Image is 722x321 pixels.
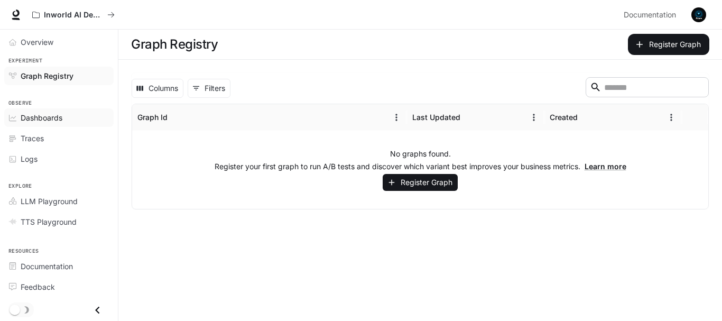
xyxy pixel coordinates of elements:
[4,67,114,85] a: Graph Registry
[21,281,55,292] span: Feedback
[4,213,114,231] a: TTS Playground
[628,34,709,55] button: Register Graph
[21,196,78,207] span: LLM Playground
[21,216,77,227] span: TTS Playground
[27,4,119,25] button: All workspaces
[10,304,20,315] span: Dark mode toggle
[619,4,684,25] a: Documentation
[131,34,218,55] h1: Graph Registry
[21,133,44,144] span: Traces
[21,153,38,164] span: Logs
[21,70,73,81] span: Graph Registry
[21,36,53,48] span: Overview
[691,7,706,22] img: User avatar
[4,192,114,210] a: LLM Playground
[624,8,676,22] span: Documentation
[461,109,477,125] button: Sort
[412,113,460,122] div: Last Updated
[579,109,595,125] button: Sort
[688,4,709,25] button: User avatar
[4,108,114,127] a: Dashboards
[526,109,542,125] button: Menu
[137,113,168,122] div: Graph Id
[4,278,114,296] a: Feedback
[4,257,114,276] a: Documentation
[86,299,109,321] button: Close drawer
[390,149,451,159] p: No graphs found.
[169,109,184,125] button: Sort
[550,113,578,122] div: Created
[4,129,114,148] a: Traces
[215,161,626,172] p: Register your first graph to run A/B tests and discover which variant best improves your business...
[44,11,103,20] p: Inworld AI Demos
[663,109,679,125] button: Menu
[21,261,73,272] span: Documentation
[21,112,62,123] span: Dashboards
[586,77,709,99] div: Search
[132,79,183,98] button: Select columns
[585,162,626,171] a: Learn more
[388,109,404,125] button: Menu
[188,79,230,98] button: Show filters
[4,33,114,51] a: Overview
[4,150,114,168] a: Logs
[383,174,458,191] button: Register Graph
